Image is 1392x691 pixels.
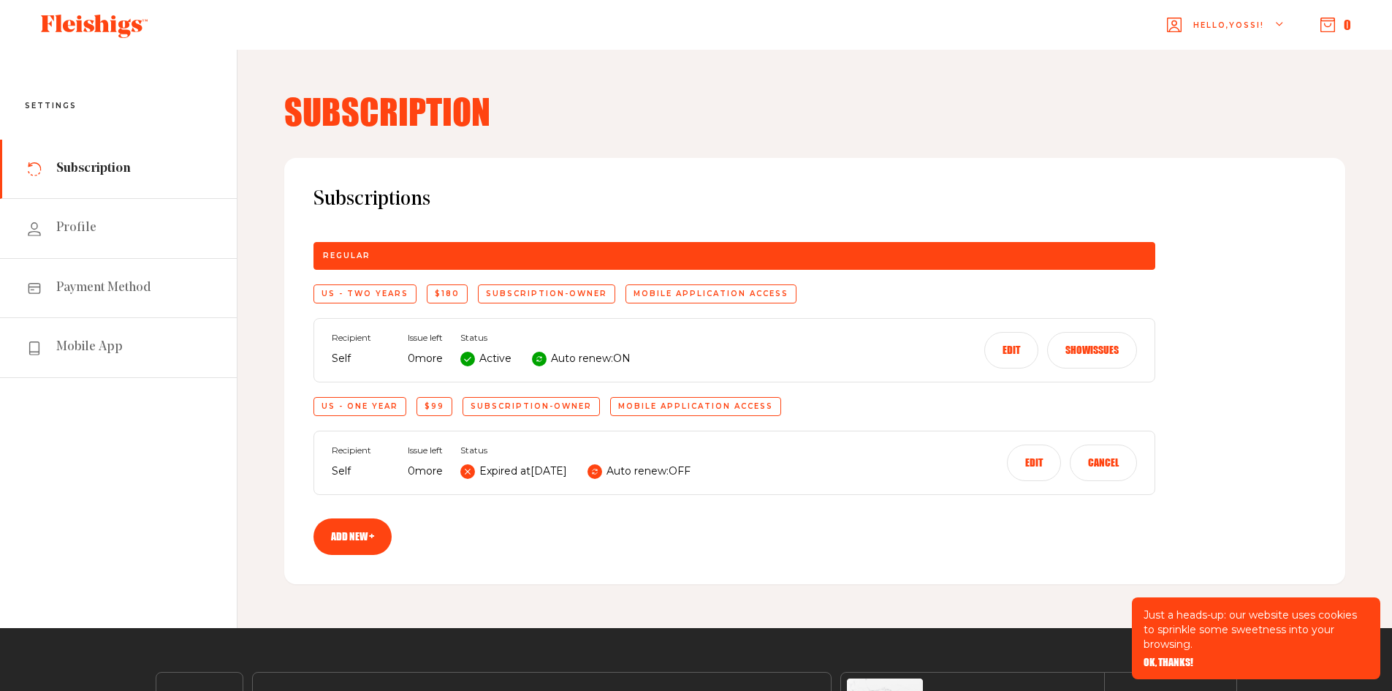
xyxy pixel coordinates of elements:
div: US - One Year [313,397,406,416]
h4: Subscription [284,94,1345,129]
p: Self [332,350,390,368]
p: 0 more [408,463,443,480]
div: $99 [417,397,452,416]
p: Expired at [DATE] [479,463,567,480]
p: Active [479,350,511,368]
span: Recipient [332,333,390,343]
span: Status [460,333,631,343]
p: Auto renew: OFF [606,463,691,480]
span: Issue left [408,333,443,343]
button: Cancel [1070,445,1137,481]
span: Recipient [332,445,390,456]
span: Mobile App [56,339,123,356]
span: Issue left [408,445,443,456]
span: Subscription [56,160,131,178]
div: $180 [427,284,468,303]
span: Payment Method [56,279,151,297]
button: Edit [984,332,1038,369]
div: subscription-owner [478,284,615,303]
a: Add new + [313,518,392,555]
button: OK, THANKS! [1144,657,1193,668]
p: Just a heads-up: our website uses cookies to sprinkle some sweetness into your browsing. [1144,608,1369,652]
span: Hello, Yossi ! [1193,20,1264,54]
div: Mobile application access [610,397,781,416]
p: Self [332,463,390,480]
p: Auto renew: ON [551,350,631,368]
div: US - Two Years [313,284,417,303]
p: 0 more [408,350,443,368]
div: subscription-owner [463,397,600,416]
div: Regular [313,242,1155,270]
span: Profile [56,219,96,237]
span: Status [460,445,691,456]
div: Mobile application access [625,284,796,303]
button: Showissues [1047,332,1137,369]
span: Subscriptions [313,187,1316,213]
button: 0 [1320,17,1351,33]
button: Edit [1007,445,1061,481]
